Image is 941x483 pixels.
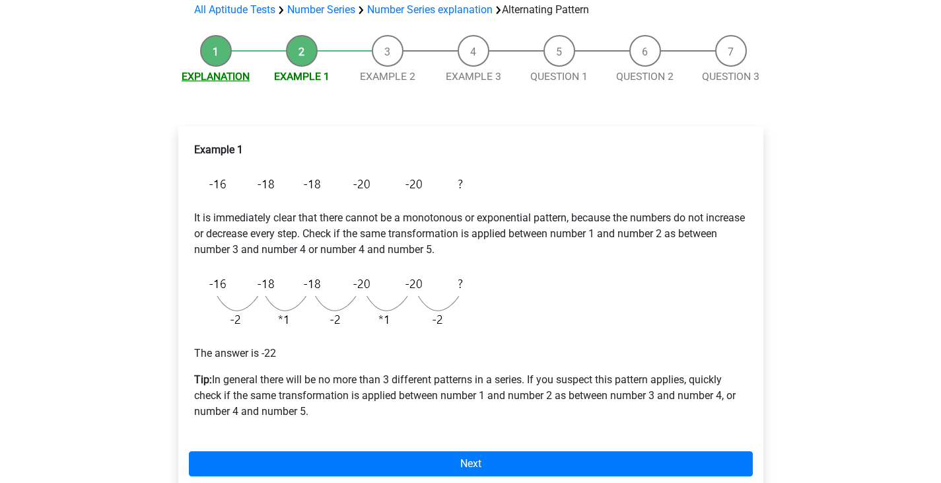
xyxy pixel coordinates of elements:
[274,70,330,83] a: Example 1
[194,268,470,335] img: Alternating_Example_1_2.png
[194,168,470,200] img: Alternating_Example_1.png
[194,143,243,156] b: Example 1
[182,70,250,83] a: Explanation
[194,373,212,386] b: Tip:
[194,210,748,258] p: It is immediately clear that there cannot be a monotonous or exponential pattern, because the num...
[189,2,753,18] div: Alternating Pattern
[367,3,493,16] a: Number Series explanation
[616,70,674,83] a: Question 2
[530,70,588,83] a: Question 1
[194,346,748,361] p: The answer is -22
[702,70,759,83] a: Question 3
[189,451,753,476] a: Next
[194,3,275,16] a: All Aptitude Tests
[360,70,415,83] a: Example 2
[194,372,748,420] p: In general there will be no more than 3 different patterns in a series. If you suspect this patte...
[287,3,355,16] a: Number Series
[446,70,501,83] a: Example 3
